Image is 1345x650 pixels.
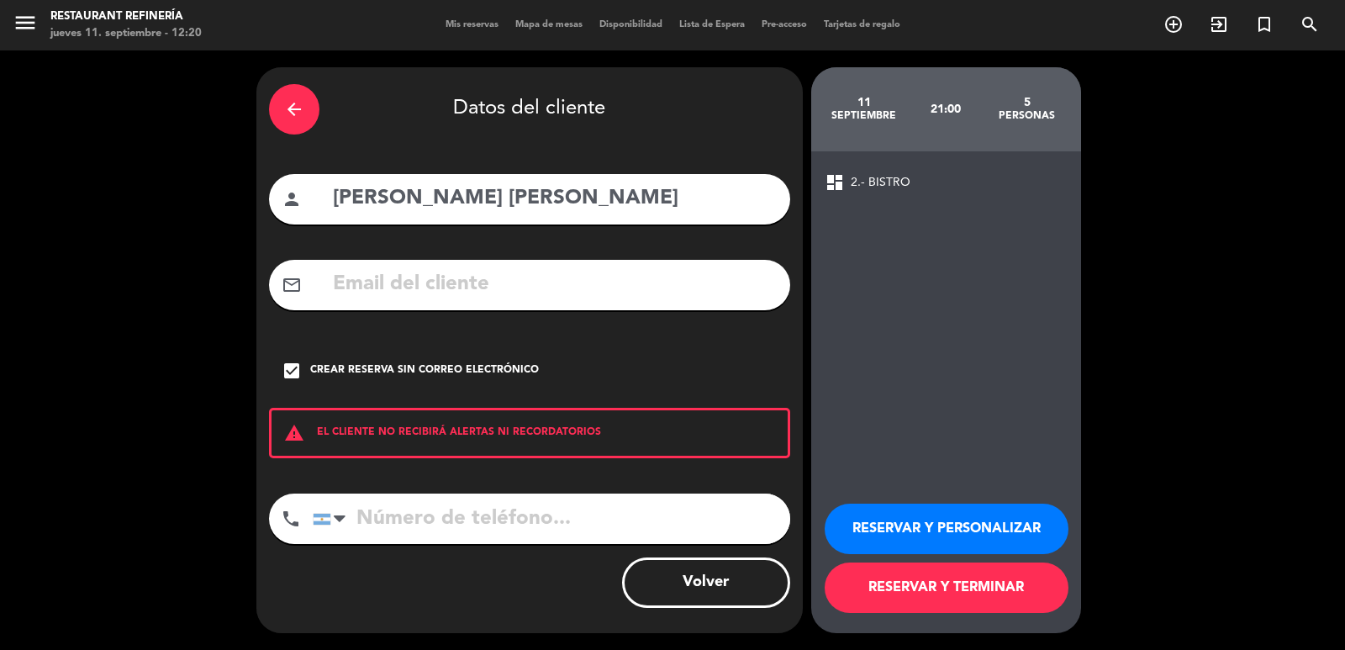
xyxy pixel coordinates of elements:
[50,8,202,25] div: Restaurant Refinería
[1163,14,1184,34] i: add_circle_outline
[282,189,302,209] i: person
[815,20,909,29] span: Tarjetas de regalo
[281,509,301,529] i: phone
[825,172,845,193] span: dashboard
[284,99,304,119] i: arrow_back
[310,362,539,379] div: Crear reserva sin correo electrónico
[331,182,778,216] input: Nombre del cliente
[269,408,790,458] div: EL CLIENTE NO RECIBIRÁ ALERTAS NI RECORDATORIOS
[825,504,1068,554] button: RESERVAR Y PERSONALIZAR
[1209,14,1229,34] i: exit_to_app
[437,20,507,29] span: Mis reservas
[13,10,38,41] button: menu
[824,109,905,123] div: septiembre
[282,275,302,295] i: mail_outline
[313,494,790,544] input: Número de teléfono...
[507,20,591,29] span: Mapa de mesas
[591,20,671,29] span: Disponibilidad
[272,423,317,443] i: warning
[282,361,302,381] i: check_box
[13,10,38,35] i: menu
[824,96,905,109] div: 11
[269,80,790,139] div: Datos del cliente
[753,20,815,29] span: Pre-acceso
[671,20,753,29] span: Lista de Espera
[986,96,1068,109] div: 5
[331,267,778,302] input: Email del cliente
[622,558,790,608] button: Volver
[50,25,202,42] div: jueves 11. septiembre - 12:20
[986,109,1068,123] div: personas
[851,173,910,193] span: 2.- BISTRO
[825,563,1068,613] button: RESERVAR Y TERMINAR
[1254,14,1274,34] i: turned_in_not
[1300,14,1320,34] i: search
[905,80,986,139] div: 21:00
[314,494,352,543] div: Argentina: +54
